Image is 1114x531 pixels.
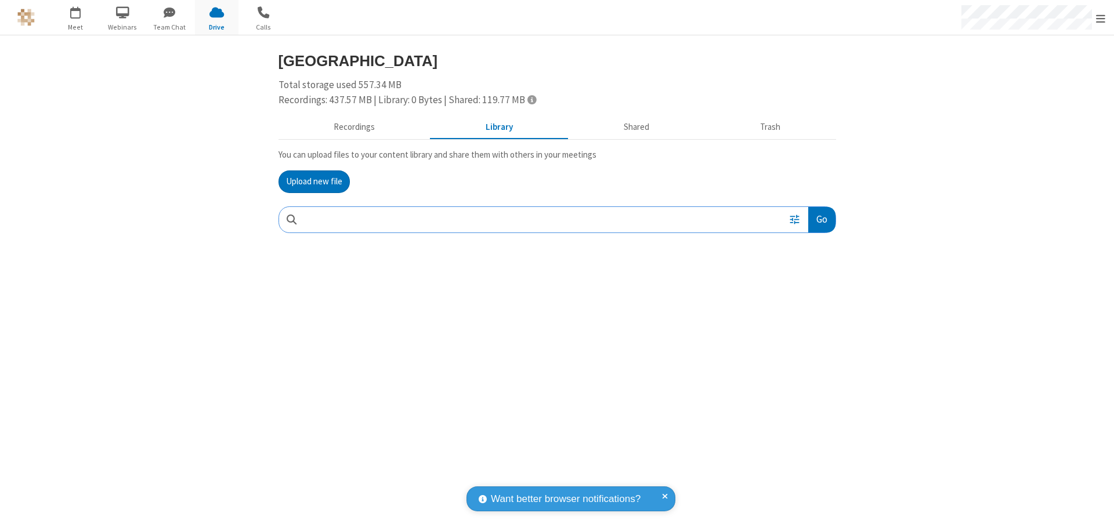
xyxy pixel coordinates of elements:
[278,117,431,139] button: Recorded meetings
[242,22,285,32] span: Calls
[278,53,836,69] h3: [GEOGRAPHIC_DATA]
[54,22,97,32] span: Meet
[705,117,836,139] button: Trash
[278,93,836,108] div: Recordings: 437.57 MB | Library: 0 Bytes | Shared: 119.77 MB
[278,148,836,162] p: You can upload files to your content library and share them with others in your meetings
[148,22,191,32] span: Team Chat
[278,170,350,194] button: Upload new file
[808,207,835,233] button: Go
[569,117,705,139] button: Shared during meetings
[17,9,35,26] img: QA Selenium DO NOT DELETE OR CHANGE
[491,492,641,507] span: Want better browser notifications?
[101,22,144,32] span: Webinars
[1085,501,1105,523] iframe: Chat
[431,117,569,139] button: Content library
[278,78,836,107] div: Total storage used 557.34 MB
[527,94,536,104] span: Totals displayed include files that have been moved to the trash.
[195,22,238,32] span: Drive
